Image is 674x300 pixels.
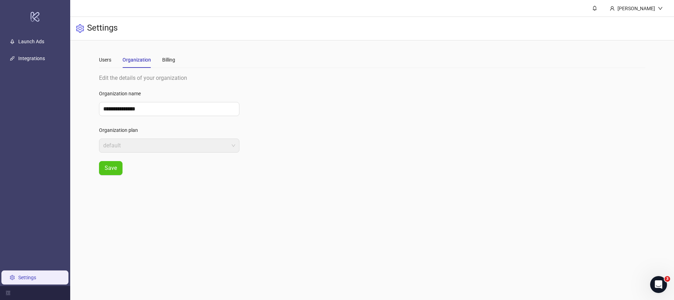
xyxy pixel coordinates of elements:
[99,102,239,116] input: Organization name
[18,39,44,44] a: Launch Ads
[99,161,123,175] button: Save
[610,6,615,11] span: user
[99,88,145,99] label: Organization name
[76,24,84,33] span: setting
[99,74,645,82] div: Edit the details of your organization
[592,6,597,11] span: bell
[105,165,117,171] span: Save
[18,275,36,280] a: Settings
[99,56,111,64] div: Users
[87,23,118,34] h3: Settings
[99,125,143,136] label: Organization plan
[103,139,235,152] span: default
[615,5,658,12] div: [PERSON_NAME]
[162,56,175,64] div: Billing
[123,56,151,64] div: Organization
[18,56,45,61] a: Integrations
[665,276,670,282] span: 3
[6,291,11,295] span: menu-fold
[658,6,663,11] span: down
[650,276,667,293] iframe: Intercom live chat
